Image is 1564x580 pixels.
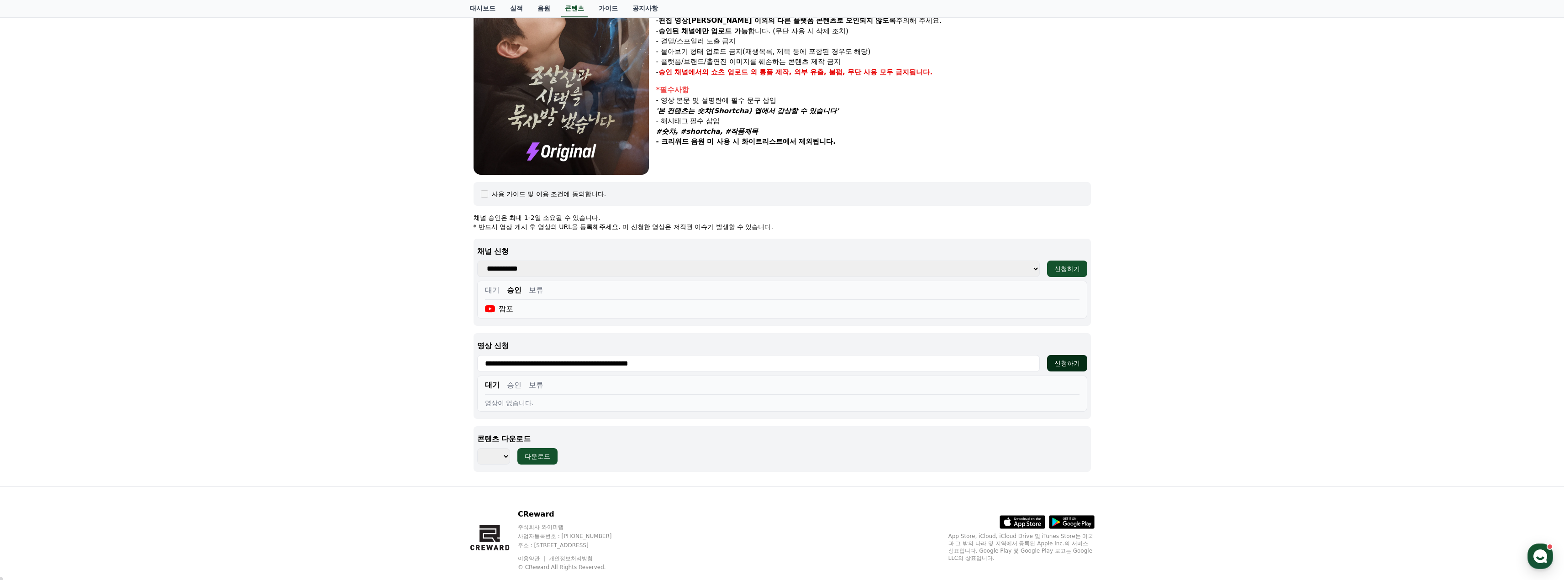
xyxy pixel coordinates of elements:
a: 설정 [118,289,175,312]
p: 영상 신청 [477,340,1087,351]
strong: 승인 채널에서의 쇼츠 업로드 외 [658,68,757,76]
em: #숏챠, #shortcha, #작품제목 [656,127,758,136]
p: 사업자등록번호 : [PHONE_NUMBER] [518,533,629,540]
p: - 주의해 주세요. [656,16,1091,26]
button: 대기 [485,285,500,296]
p: - 합니다. (무단 사용 시 삭제 조치) [656,26,1091,37]
p: © CReward All Rights Reserved. [518,564,629,571]
a: 대화 [60,289,118,312]
p: - 몰아보기 형태 업로드 금지(재생목록, 제목 등에 포함된 경우도 해당) [656,47,1091,57]
p: 주소 : [STREET_ADDRESS] [518,542,629,549]
p: - 해시태그 필수 삽입 [656,116,1091,126]
button: 다운로드 [517,448,558,465]
a: 개인정보처리방침 [549,555,593,562]
button: 대기 [485,380,500,391]
a: 홈 [3,289,60,312]
div: 깜포 [485,303,514,314]
div: 신청하기 [1054,359,1080,368]
p: 주식회사 와이피랩 [518,523,629,531]
strong: 다른 플랫폼 콘텐츠로 오인되지 않도록 [777,16,896,25]
em: '본 컨텐츠는 숏챠(Shortcha) 앱에서 감상할 수 있습니다' [656,107,839,115]
strong: 롱폼 제작, 외부 유출, 불펌, 무단 사용 모두 금지됩니다. [759,68,933,76]
a: 이용약관 [518,555,547,562]
p: * 반드시 영상 게시 후 영상의 URL을 등록해주세요. 미 신청한 영상은 저작권 이슈가 발생할 수 있습니다. [474,222,1091,231]
p: CReward [518,509,629,520]
button: 신청하기 [1047,261,1087,277]
div: *필수사항 [656,84,1091,95]
button: 승인 [507,380,521,391]
button: 보류 [529,285,543,296]
span: 홈 [29,303,34,310]
button: 승인 [507,285,521,296]
p: App Store, iCloud, iCloud Drive 및 iTunes Store는 미국과 그 밖의 나라 및 지역에서 등록된 Apple Inc.의 서비스 상표입니다. Goo... [948,533,1095,562]
p: - 결말/스포일러 노출 금지 [656,36,1091,47]
span: 대화 [84,303,95,311]
div: 사용 가이드 및 이용 조건에 동의합니다. [492,189,606,199]
span: 설정 [141,303,152,310]
button: 신청하기 [1047,355,1087,371]
p: - [656,67,1091,78]
div: 신청하기 [1054,264,1080,273]
p: - 영상 본문 및 설명란에 필수 문구 삽입 [656,95,1091,106]
p: 채널 승인은 최대 1-2일 소요될 수 있습니다. [474,213,1091,222]
button: 보류 [529,380,543,391]
strong: 편집 영상[PERSON_NAME] 이외의 [658,16,775,25]
strong: 승인된 채널에만 업로드 가능 [658,27,748,35]
strong: - 크리워드 음원 미 사용 시 화이트리스트에서 제외됩니다. [656,137,836,146]
p: 채널 신청 [477,246,1087,257]
div: 다운로드 [525,452,550,461]
p: - 플랫폼/브랜드/출연진 이미지를 훼손하는 콘텐츠 제작 금지 [656,57,1091,67]
p: 콘텐츠 다운로드 [477,434,1087,444]
div: 영상이 없습니다. [485,398,1080,408]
